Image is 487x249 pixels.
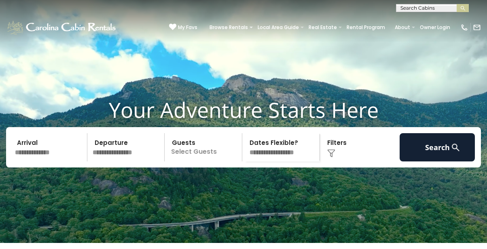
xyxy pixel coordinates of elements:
p: Select Guests [167,133,242,161]
a: Real Estate [305,22,341,33]
h1: Your Adventure Starts Here [6,97,481,122]
img: search-regular-white.png [451,142,461,153]
img: White-1-1-2.png [6,19,118,36]
a: Browse Rentals [205,22,252,33]
a: About [391,22,414,33]
a: My Favs [169,23,197,31]
img: phone-regular-white.png [460,23,468,31]
a: Owner Login [416,22,454,33]
img: mail-regular-white.png [473,23,481,31]
img: filter--v1.png [327,149,335,157]
a: Local Area Guide [254,22,303,33]
button: Search [400,133,475,161]
a: Rental Program [343,22,389,33]
span: My Favs [178,24,197,31]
